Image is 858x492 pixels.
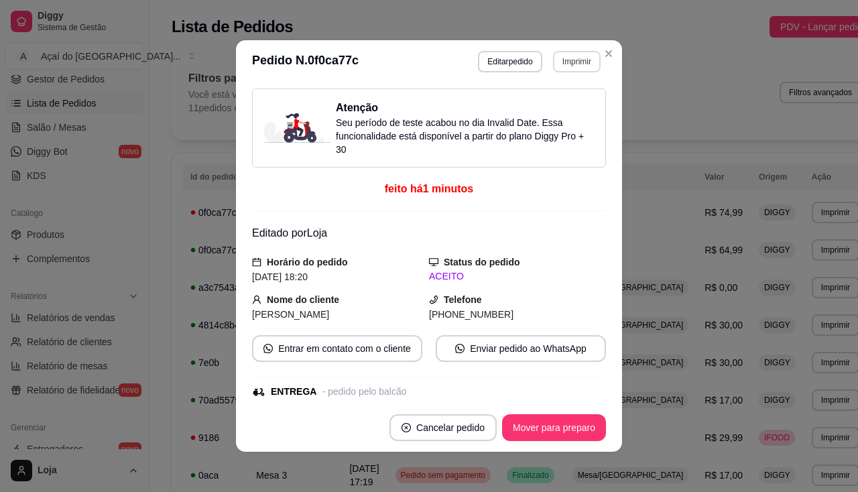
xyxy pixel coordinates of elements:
[502,414,606,441] button: Mover para preparo
[263,113,330,143] img: delivery-image
[478,51,542,72] button: Editarpedido
[455,344,465,353] span: whats-app
[385,183,473,194] span: feito há 1 minutos
[252,309,329,320] span: [PERSON_NAME]
[444,294,482,305] strong: Telefone
[267,294,339,305] strong: Nome do cliente
[436,335,606,362] button: whats-appEnviar pedido ao WhatsApp
[322,385,406,399] div: - pedido pelo balcão
[267,257,348,267] strong: Horário do pedido
[336,116,595,156] p: Seu período de teste acabou no dia Invalid Date . Essa funcionalidade está disponível a partir do...
[252,227,327,239] span: Editado por Loja
[336,100,595,116] h3: Atenção
[252,257,261,267] span: calendar
[553,51,601,72] button: Imprimir
[598,43,619,64] button: Close
[429,257,438,267] span: desktop
[444,257,520,267] strong: Status do pedido
[429,295,438,304] span: phone
[252,51,359,72] h3: Pedido N. 0f0ca77c
[271,385,316,399] div: ENTREGA
[429,269,606,284] div: ACEITO
[263,344,273,353] span: whats-app
[252,335,422,362] button: whats-appEntrar em contato com o cliente
[252,271,308,282] span: [DATE] 18:20
[389,414,497,441] button: close-circleCancelar pedido
[402,423,411,432] span: close-circle
[429,309,513,320] span: [PHONE_NUMBER]
[252,295,261,304] span: user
